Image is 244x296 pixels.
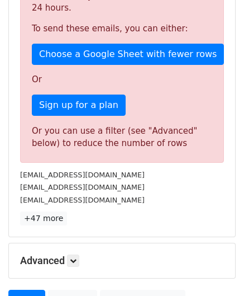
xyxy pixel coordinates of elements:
[188,242,244,296] iframe: Chat Widget
[32,95,126,116] a: Sign up for a plan
[20,196,145,204] small: [EMAIL_ADDRESS][DOMAIN_NAME]
[32,44,224,65] a: Choose a Google Sheet with fewer rows
[32,23,212,35] p: To send these emails, you can either:
[20,183,145,191] small: [EMAIL_ADDRESS][DOMAIN_NAME]
[20,212,67,225] a: +47 more
[20,255,224,267] h5: Advanced
[32,74,212,86] p: Or
[32,125,212,150] div: Or you can use a filter (see "Advanced" below) to reduce the number of rows
[20,171,145,179] small: [EMAIL_ADDRESS][DOMAIN_NAME]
